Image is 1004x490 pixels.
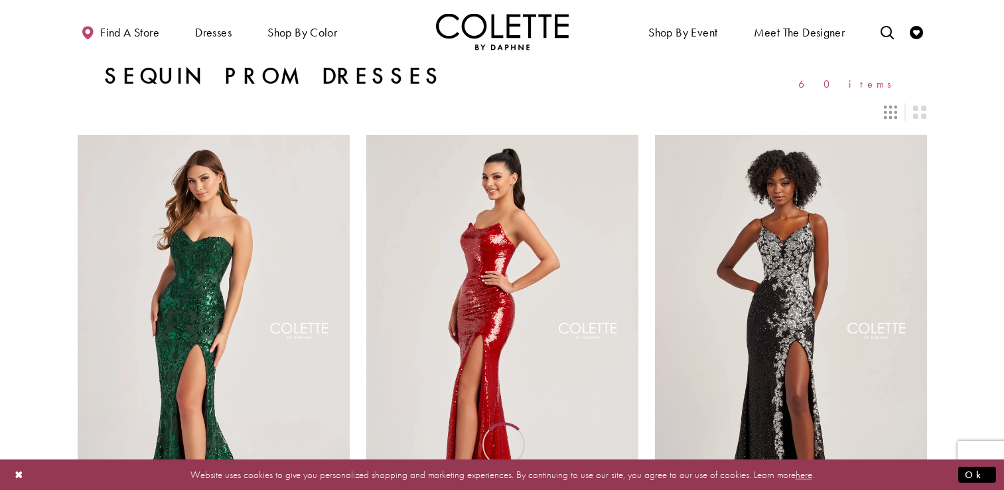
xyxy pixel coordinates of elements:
[195,26,232,39] span: Dresses
[754,26,845,39] span: Meet the designer
[645,13,721,50] span: Shop By Event
[798,78,900,90] span: 60 items
[8,463,31,486] button: Close Dialog
[436,13,569,50] a: Visit Home Page
[104,63,444,90] h1: Sequin Prom Dresses
[264,13,340,50] span: Shop by color
[884,106,897,119] span: Switch layout to 3 columns
[958,466,996,483] button: Submit Dialog
[78,13,163,50] a: Find a store
[906,13,926,50] a: Check Wishlist
[100,26,159,39] span: Find a store
[436,13,569,50] img: Colette by Daphne
[192,13,235,50] span: Dresses
[877,13,897,50] a: Toggle search
[796,467,812,481] a: here
[70,98,935,127] div: Layout Controls
[96,465,908,483] p: Website uses cookies to give you personalized shopping and marketing experiences. By continuing t...
[267,26,337,39] span: Shop by color
[648,26,717,39] span: Shop By Event
[751,13,849,50] a: Meet the designer
[913,106,926,119] span: Switch layout to 2 columns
